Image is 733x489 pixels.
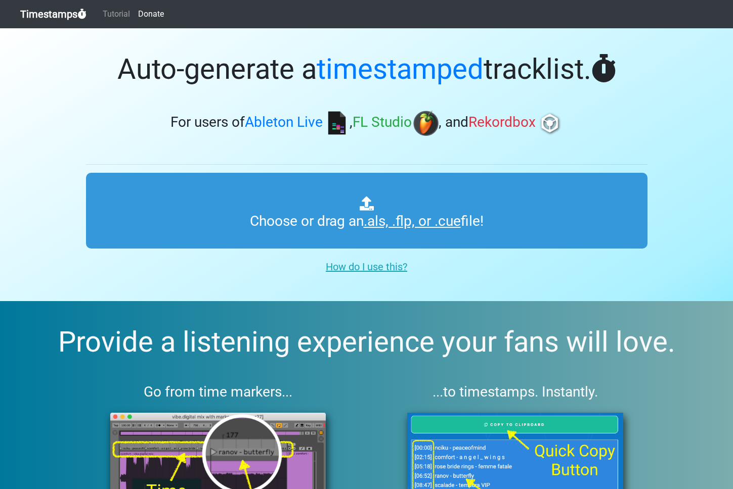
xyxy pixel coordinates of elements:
[324,111,350,136] img: ableton.png
[99,4,134,24] a: Tutorial
[383,383,648,401] h3: ...to timestamps. Instantly.
[537,111,563,136] img: rb.png
[86,53,648,86] h1: Auto-generate a tracklist.
[468,114,536,131] span: Rekordbox
[317,53,484,86] span: timestamped
[86,383,351,401] h3: Go from time markers...
[326,261,407,273] u: How do I use this?
[86,111,648,136] h3: For users of , , and
[134,4,168,24] a: Donate
[24,325,709,359] h2: Provide a listening experience your fans will love.
[353,114,412,131] span: FL Studio
[245,114,323,131] span: Ableton Live
[413,111,439,136] img: fl.png
[20,4,87,24] a: Timestamps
